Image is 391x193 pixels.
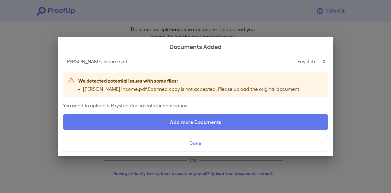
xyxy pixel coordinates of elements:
[78,77,301,84] p: We detected potential issues with some files:
[298,58,315,65] p: Paystub
[83,85,301,93] p: [PERSON_NAME] Income.pdf : Scanned copy is not accepted. Please upload the original document.
[58,37,333,55] h2: Documents Added
[63,102,328,109] p: You need to upload 4 Paystub documents for verification.
[65,58,129,65] p: [PERSON_NAME] Income.pdf
[63,135,328,151] button: Done
[63,114,328,130] label: Add more Documents
[323,58,326,65] p: X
